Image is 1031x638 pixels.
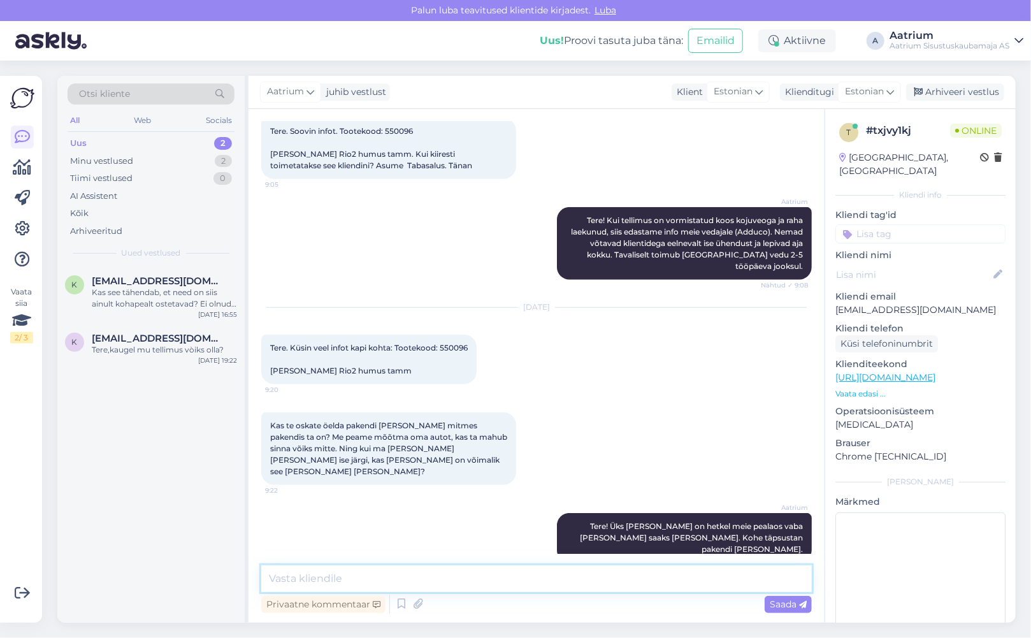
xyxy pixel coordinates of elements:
span: Nähtud ✓ 9:08 [760,280,808,290]
a: [URL][DOMAIN_NAME] [835,372,935,383]
div: Socials [203,112,234,129]
p: Kliendi email [835,290,1006,303]
button: Emailid [688,29,743,53]
p: Chrome [TECHNICAL_ID] [835,450,1006,463]
div: Kliendi info [835,189,1006,201]
p: Kliendi telefon [835,322,1006,335]
span: Luba [591,4,620,16]
span: Aatrium [267,85,304,99]
p: Klienditeekond [835,358,1006,371]
span: Online [950,124,1002,138]
p: Vaata edasi ... [835,388,1006,400]
div: 0 [213,172,232,185]
span: Estonian [714,85,753,99]
div: [DATE] 19:22 [198,356,237,365]
span: koitlakrete@gmail.com [92,275,224,287]
div: A [867,32,884,50]
div: # txjvy1kj [866,123,950,138]
span: kadritsorni@gmail.co [92,333,224,344]
div: [GEOGRAPHIC_DATA], [GEOGRAPHIC_DATA] [839,151,980,178]
div: Tiimi vestlused [70,172,133,185]
div: 2 / 3 [10,332,33,344]
div: Uus [70,137,87,150]
b: Uus! [540,34,564,47]
p: Märkmed [835,495,1006,509]
span: 9:22 [265,486,313,495]
p: Kliendi nimi [835,249,1006,262]
span: Kas te oskate öelda pakendi [PERSON_NAME] mitmes pakendis ta on? Me peame mõõtma oma autot, kas t... [270,421,509,476]
div: Privaatne kommentaar [261,596,386,613]
div: 2 [214,137,232,150]
div: Minu vestlused [70,155,133,168]
div: Aktiivne [758,29,836,52]
span: k [72,337,78,347]
div: juhib vestlust [321,85,386,99]
div: Kas see tähendab, et need on siis ainult kohapealt ostetavad? Ei olnud ka juures silti, et oleks ... [92,287,237,310]
span: Tere. Küsin veel infot kapi kohta: Tootekood: 550096 [PERSON_NAME] Rio2 humus tamm [270,343,468,375]
p: Kliendi tag'id [835,208,1006,222]
span: Aatrium [760,197,808,207]
div: Klient [672,85,703,99]
div: AI Assistent [70,190,117,203]
p: Brauser [835,437,1006,450]
div: Web [132,112,154,129]
div: Arhiveeri vestlus [906,83,1004,101]
div: Aatrium [890,31,1009,41]
span: 9:05 [265,180,313,189]
span: Otsi kliente [79,87,130,101]
p: [EMAIL_ADDRESS][DOMAIN_NAME] [835,303,1006,317]
span: 9:20 [265,385,313,395]
div: Arhiveeritud [70,225,122,238]
div: Vaata siia [10,286,33,344]
div: Proovi tasuta juba täna: [540,33,683,48]
span: Uued vestlused [122,247,181,259]
div: 2 [215,155,232,168]
span: Tere! Kui tellimus on vormistatud koos kojuveoga ja raha laekunud, siis edastame info meie vedaja... [571,215,805,271]
span: k [72,280,78,289]
span: t [847,127,851,137]
p: [MEDICAL_DATA] [835,418,1006,431]
span: Saada [770,598,807,610]
div: [DATE] [261,301,812,313]
input: Lisa nimi [836,268,991,282]
div: Küsi telefoninumbrit [835,335,938,352]
div: All [68,112,82,129]
div: [DATE] 16:55 [198,310,237,319]
input: Lisa tag [835,224,1006,243]
span: Aatrium [760,503,808,512]
span: Estonian [845,85,884,99]
p: Operatsioonisüsteem [835,405,1006,418]
div: [PERSON_NAME] [835,476,1006,488]
span: Tere! Üks [PERSON_NAME] on hetkel meie pealaos vaba [PERSON_NAME] saaks [PERSON_NAME]. Kohe täpsu... [580,521,805,554]
div: Kõik [70,207,89,220]
div: Tere,kaugel mu tellimus vòiks olla? [92,344,237,356]
img: Askly Logo [10,86,34,110]
a: AatriumAatrium Sisustuskaubamaja AS [890,31,1023,51]
div: Klienditugi [780,85,834,99]
div: Aatrium Sisustuskaubamaja AS [890,41,1009,51]
span: Tere. Soovin infot. Tootekood: 550096 [PERSON_NAME] Rio2 humus tamm. Kui kiiresti toimetatakse se... [270,126,472,170]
